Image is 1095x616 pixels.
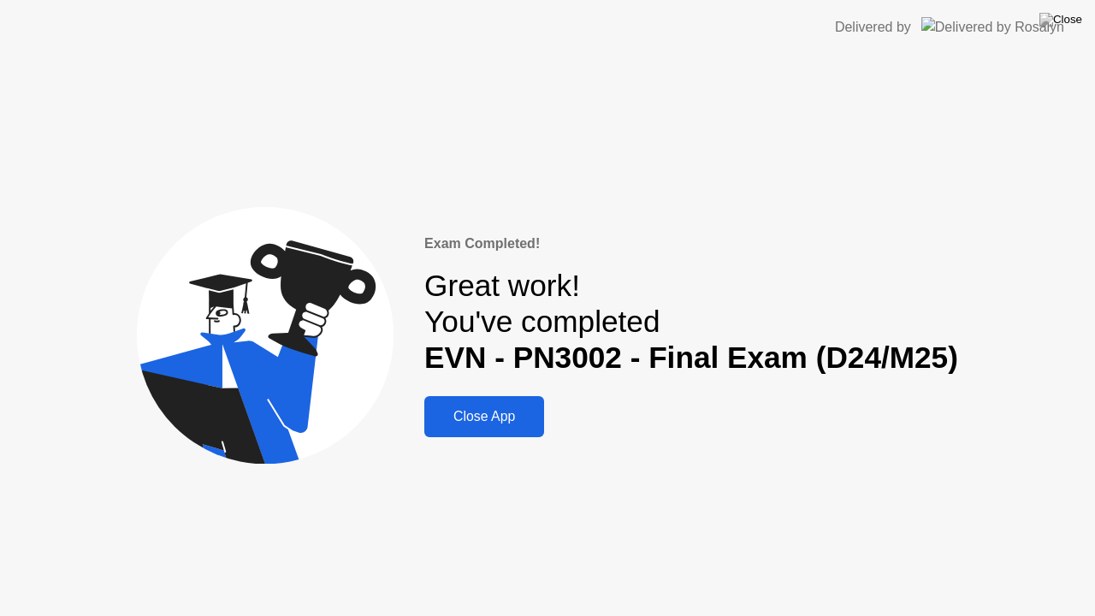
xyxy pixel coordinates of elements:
[424,396,544,437] button: Close App
[1039,13,1082,27] img: Close
[424,268,958,376] div: Great work! You've completed
[835,17,911,38] div: Delivered by
[424,234,958,254] div: Exam Completed!
[429,409,539,424] div: Close App
[921,17,1064,37] img: Delivered by Rosalyn
[424,341,958,374] b: EVN - PN3002 - Final Exam (D24/M25)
